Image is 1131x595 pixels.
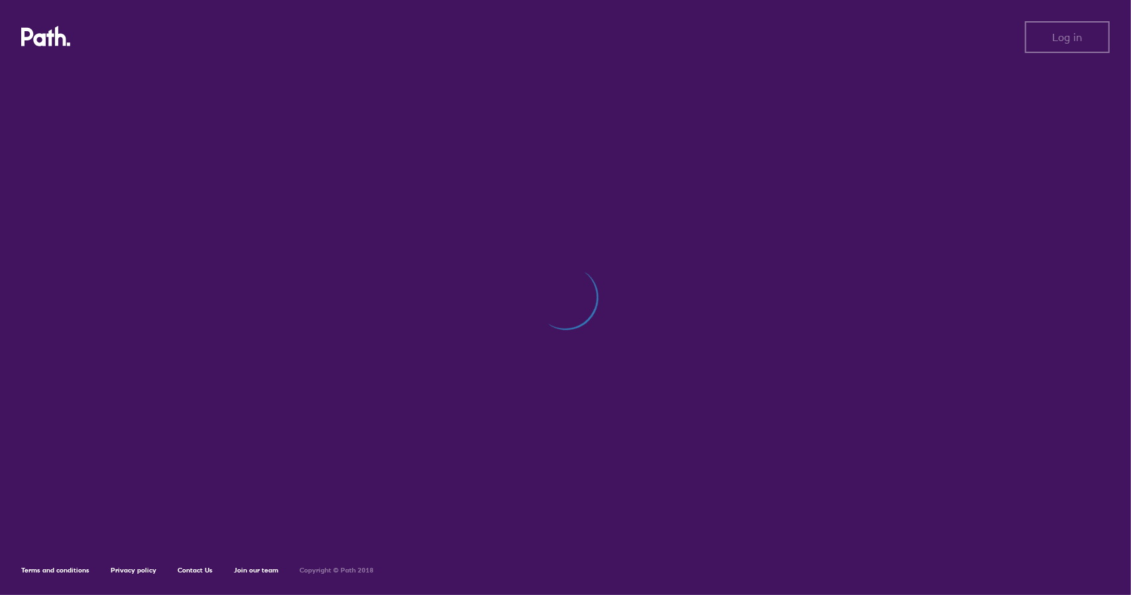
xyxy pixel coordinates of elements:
a: Join our team [234,566,278,574]
a: Terms and conditions [21,566,89,574]
button: Log in [1025,21,1110,53]
a: Contact Us [178,566,213,574]
span: Log in [1053,31,1083,43]
h6: Copyright © Path 2018 [299,567,374,574]
a: Privacy policy [111,566,156,574]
